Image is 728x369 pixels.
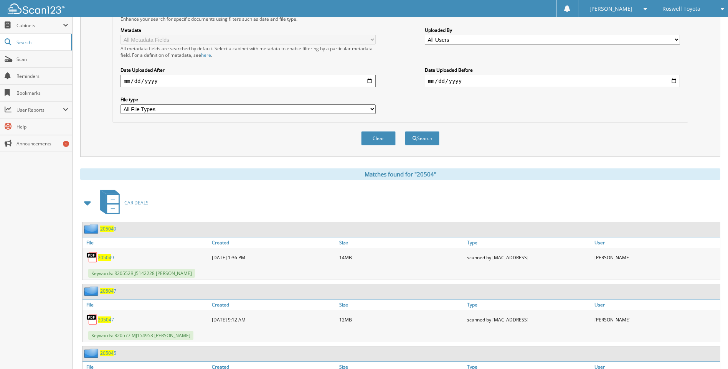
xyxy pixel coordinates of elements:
div: [DATE] 9:12 AM [210,312,337,327]
div: Matches found for "20504" [80,168,720,180]
span: 20504 [100,226,114,232]
img: folder2.png [84,286,100,296]
a: 205049 [100,226,116,232]
span: CAR DEALS [124,199,149,206]
div: scanned by [MAC_ADDRESS] [465,250,593,265]
a: Created [210,237,337,248]
span: Keywords: R20577 MJ154953 [PERSON_NAME] [88,331,193,340]
a: 205049 [98,254,114,261]
span: 20504 [100,350,114,356]
a: 205047 [100,288,116,294]
input: end [425,75,680,87]
div: 14MB [337,250,465,265]
a: User [593,237,720,248]
span: 20504 [98,316,111,323]
a: Size [337,300,465,310]
img: PDF.png [86,252,98,263]
div: [PERSON_NAME] [593,250,720,265]
div: 1 [63,141,69,147]
span: Bookmarks [17,90,68,96]
a: Size [337,237,465,248]
a: CAR DEALS [96,188,149,218]
label: Metadata [121,27,376,33]
label: Uploaded By [425,27,680,33]
span: Keywords: R20552B J5142228 [PERSON_NAME] [88,269,195,278]
img: scan123-logo-white.svg [8,3,65,14]
img: PDF.png [86,314,98,325]
a: here [201,52,211,58]
img: folder2.png [84,348,100,358]
span: Reminders [17,73,68,79]
label: File type [121,96,376,103]
label: Date Uploaded After [121,67,376,73]
span: Cabinets [17,22,63,29]
a: Created [210,300,337,310]
input: start [121,75,376,87]
a: User [593,300,720,310]
div: Enhance your search for specific documents using filters such as date and file type. [117,16,683,22]
div: 12MB [337,312,465,327]
span: User Reports [17,107,63,113]
div: All metadata fields are searched by default. Select a cabinet with metadata to enable filtering b... [121,45,376,58]
a: 205047 [98,316,114,323]
span: Search [17,39,67,46]
a: 205045 [100,350,116,356]
a: Type [465,237,593,248]
div: scanned by [MAC_ADDRESS] [465,312,593,327]
span: 20504 [98,254,111,261]
span: [PERSON_NAME] [589,7,632,11]
button: Search [405,131,439,145]
span: Announcements [17,140,68,147]
div: [PERSON_NAME] [593,312,720,327]
span: Roswell Toyota [662,7,700,11]
a: File [83,300,210,310]
a: Type [465,300,593,310]
button: Clear [361,131,396,145]
span: 20504 [100,288,114,294]
img: folder2.png [84,224,100,234]
div: [DATE] 1:36 PM [210,250,337,265]
iframe: Chat Widget [690,332,728,369]
span: Scan [17,56,68,63]
a: File [83,237,210,248]
label: Date Uploaded Before [425,67,680,73]
span: Help [17,124,68,130]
